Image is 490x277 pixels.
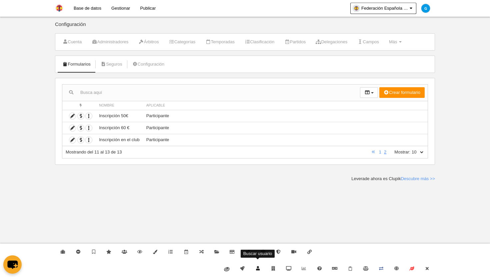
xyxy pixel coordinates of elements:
[55,4,63,12] img: Federación Española de Croquet
[143,134,428,146] td: Participante
[354,37,383,47] a: Campos
[383,149,388,154] a: 2
[353,5,360,12] img: OaHIuTAKfEDa.30x30.jpg
[401,176,435,181] a: Descubre más >>
[99,104,114,107] span: Nombre
[421,4,430,13] img: c2l6ZT0zMHgzMCZmcz05JnRleHQ9RyZiZz0wMzliZTU%3D.png
[96,122,143,134] td: Inscripción 60 €
[312,37,351,47] a: Delegaciones
[146,104,165,107] span: Aplicable
[361,5,408,12] span: Federación Española de Croquet
[385,37,405,47] a: Más
[3,255,22,274] button: chat-button
[165,37,199,47] a: Categorías
[96,134,143,146] td: Inscripción en el club
[350,3,416,14] a: Federación Española de Croquet
[59,37,85,47] a: Cuenta
[388,149,410,155] label: Mostrar:
[59,59,94,69] a: Formularios
[202,37,238,47] a: Temporadas
[143,110,428,122] td: Participante
[88,37,132,47] a: Administradores
[389,39,397,44] span: Más
[55,22,435,33] div: Configuración
[66,149,122,154] span: Mostrando del 11 al 13 de 13
[143,122,428,134] td: Participante
[97,59,126,69] a: Seguros
[224,267,230,271] img: fiware.svg
[241,37,278,47] a: Clasificación
[379,87,425,98] button: Crear formulario
[135,37,162,47] a: Árbitros
[129,59,168,69] a: Configuración
[62,88,360,98] input: Busca aquí
[281,37,309,47] a: Partidos
[378,149,383,154] a: 1
[351,176,435,182] div: Leverade ahora es Clupik
[96,110,143,122] td: Inscripción 50€
[241,250,275,258] div: Buscar usuario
